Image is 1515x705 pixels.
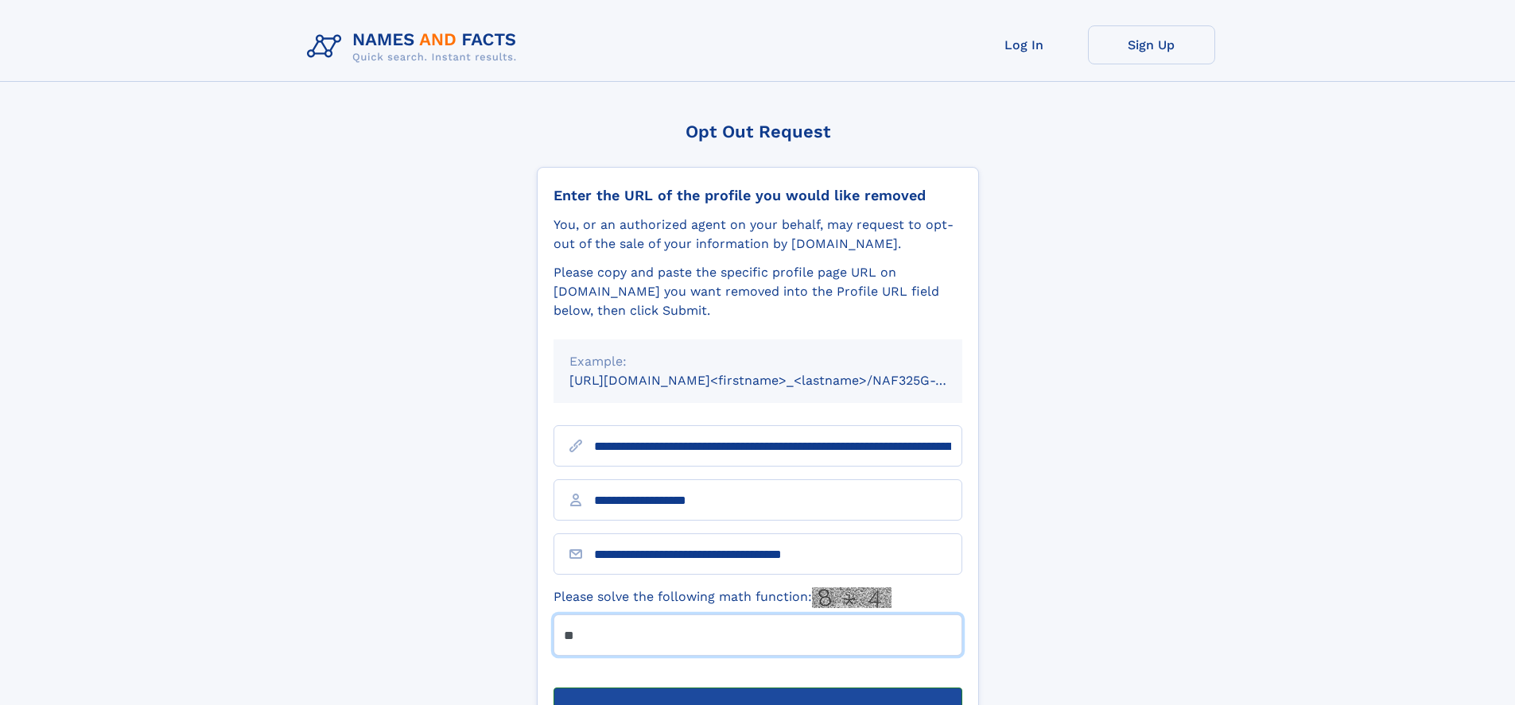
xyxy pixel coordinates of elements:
[961,25,1088,64] a: Log In
[554,187,962,204] div: Enter the URL of the profile you would like removed
[554,587,892,608] label: Please solve the following math function:
[554,215,962,254] div: You, or an authorized agent on your behalf, may request to opt-out of the sale of your informatio...
[301,25,530,68] img: Logo Names and Facts
[569,373,993,388] small: [URL][DOMAIN_NAME]<firstname>_<lastname>/NAF325G-xxxxxxxx
[554,263,962,320] div: Please copy and paste the specific profile page URL on [DOMAIN_NAME] you want removed into the Pr...
[569,352,946,371] div: Example:
[1088,25,1215,64] a: Sign Up
[537,122,979,141] div: Opt Out Request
